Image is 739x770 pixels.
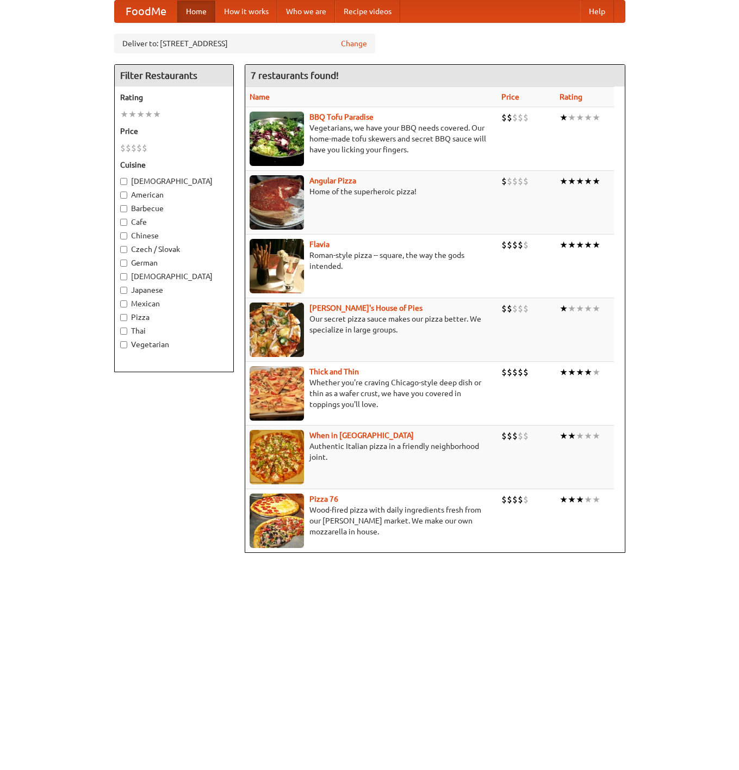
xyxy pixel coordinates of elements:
[120,273,127,280] input: [DEMOGRAPHIC_DATA]
[576,366,584,378] li: ★
[153,108,161,120] li: ★
[120,142,126,154] li: $
[120,257,228,268] label: German
[277,1,335,22] a: Who we are
[592,366,600,378] li: ★
[523,430,529,442] li: $
[309,176,356,185] a: Angular Pizza
[507,430,512,442] li: $
[580,1,614,22] a: Help
[250,122,493,155] p: Vegetarians, we have your BBQ needs covered. Our home-made tofu skewers and secret BBQ sauce will...
[584,366,592,378] li: ★
[560,494,568,506] li: ★
[120,189,228,200] label: American
[250,186,493,197] p: Home of the superheroic pizza!
[568,366,576,378] li: ★
[309,367,359,376] b: Thick and Thin
[250,366,304,421] img: thick.jpg
[215,1,277,22] a: How it works
[501,303,507,315] li: $
[120,230,228,241] label: Chinese
[250,313,493,335] p: Our secret pizza sauce makes our pizza better. We specialize in large groups.
[501,239,507,251] li: $
[115,1,177,22] a: FoodMe
[512,112,518,124] li: $
[120,271,228,282] label: [DEMOGRAPHIC_DATA]
[568,175,576,187] li: ★
[341,38,367,49] a: Change
[120,285,228,295] label: Japanese
[120,159,228,170] h5: Cuisine
[592,112,600,124] li: ★
[576,175,584,187] li: ★
[518,430,523,442] li: $
[560,366,568,378] li: ★
[126,142,131,154] li: $
[523,366,529,378] li: $
[523,303,529,315] li: $
[120,244,228,255] label: Czech / Slovak
[512,303,518,315] li: $
[523,239,529,251] li: $
[120,325,228,336] label: Thai
[250,239,304,293] img: flavia.jpg
[560,239,568,251] li: ★
[584,112,592,124] li: ★
[120,203,228,214] label: Barbecue
[568,239,576,251] li: ★
[136,108,145,120] li: ★
[120,126,228,137] h5: Price
[309,240,330,249] b: Flavia
[136,142,142,154] li: $
[592,239,600,251] li: ★
[120,92,228,103] h5: Rating
[120,219,127,226] input: Cafe
[576,430,584,442] li: ★
[592,175,600,187] li: ★
[512,366,518,378] li: $
[518,175,523,187] li: $
[523,494,529,506] li: $
[128,108,136,120] li: ★
[523,112,529,124] li: $
[115,65,233,87] h4: Filter Restaurants
[335,1,400,22] a: Recipe videos
[250,250,493,272] p: Roman-style pizza -- square, the way the gods intended.
[177,1,215,22] a: Home
[507,366,512,378] li: $
[120,205,127,212] input: Barbecue
[120,287,127,294] input: Japanese
[501,366,507,378] li: $
[584,430,592,442] li: ★
[560,175,568,187] li: ★
[518,112,523,124] li: $
[560,303,568,315] li: ★
[501,494,507,506] li: $
[584,494,592,506] li: ★
[250,504,493,537] p: Wood-fired pizza with daily ingredients fresh from our [PERSON_NAME] market. We make our own mozz...
[309,113,374,121] a: BBQ Tofu Paradise
[518,239,523,251] li: $
[120,217,228,227] label: Cafe
[592,303,600,315] li: ★
[523,175,529,187] li: $
[120,300,127,307] input: Mexican
[145,108,153,120] li: ★
[309,304,423,312] a: [PERSON_NAME]'s House of Pies
[120,314,127,321] input: Pizza
[507,112,512,124] li: $
[507,494,512,506] li: $
[120,246,127,253] input: Czech / Slovak
[309,495,338,503] b: Pizza 76
[518,366,523,378] li: $
[250,430,304,484] img: wheninrome.jpg
[518,494,523,506] li: $
[568,494,576,506] li: ★
[576,303,584,315] li: ★
[576,239,584,251] li: ★
[120,178,127,185] input: [DEMOGRAPHIC_DATA]
[309,431,414,440] a: When in [GEOGRAPHIC_DATA]
[251,70,339,81] ng-pluralize: 7 restaurants found!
